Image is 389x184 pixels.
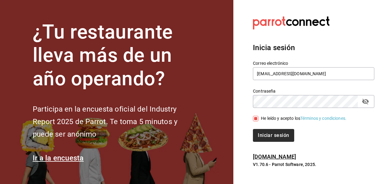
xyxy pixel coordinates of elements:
[253,61,374,65] label: Correo electrónico
[253,89,374,93] label: Contraseña
[33,103,198,140] h2: Participa en la encuesta oficial del Industry Report 2025 de Parrot. Te toma 5 minutos y puede se...
[33,20,198,91] h1: ¿Tu restaurante lleva más de un año operando?
[253,161,374,167] p: V1.70.6 - Parrot Software, 2025.
[360,96,371,107] button: passwordField
[33,154,84,162] a: Ir a la encuesta
[253,42,374,53] h3: Inicia sesión
[253,129,294,142] button: Iniciar sesión
[253,67,374,80] input: Ingresa tu correo electrónico
[300,116,346,121] a: Términos y condiciones.
[261,115,346,122] div: He leído y acepto los
[253,153,296,160] a: [DOMAIN_NAME]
